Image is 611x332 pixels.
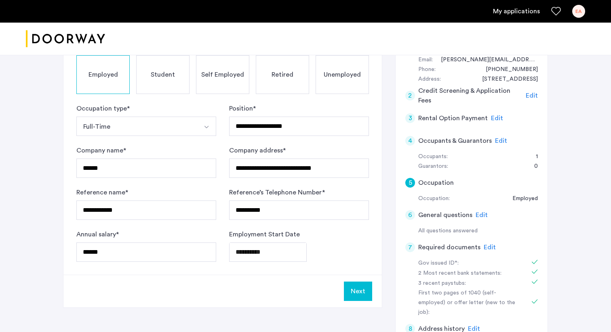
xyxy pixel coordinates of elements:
span: Unemployed [324,70,361,79]
span: Employed [88,70,118,79]
span: Edit [484,244,496,251]
h5: Occupants & Guarantors [418,136,492,146]
h5: Required documents [418,242,480,252]
span: Self Employed [201,70,244,79]
label: Occupation type * [76,104,130,113]
a: Cazamio logo [26,24,105,54]
div: 5 [405,178,415,188]
div: 3 [405,113,415,123]
div: 7 [405,242,415,252]
label: Company address * [229,146,286,155]
label: Company name * [76,146,126,155]
span: Edit [468,326,480,332]
div: EA [572,5,585,18]
h5: General questions [418,210,472,220]
div: Occupants: [418,152,448,162]
button: Select option [76,117,197,136]
img: logo [26,24,105,54]
img: arrow [203,124,210,130]
div: Occupation: [418,194,450,204]
div: +17743125113 [478,65,538,75]
div: 113 West Dedham Street [474,75,538,84]
a: Favorites [551,6,561,16]
div: First two pages of 1040 (self-employed) or offer letter (new to the job): [418,288,520,317]
div: All questions answered [418,226,538,236]
label: Reference name * [76,188,128,197]
div: Employed [504,194,538,204]
div: 0 [526,162,538,171]
button: Select option [197,117,216,136]
span: Edit [495,138,507,144]
h5: Rental Option Payment [418,113,488,123]
label: Annual salary * [76,230,119,239]
div: 2 [405,91,415,100]
div: Gov issued ID*: [418,259,520,268]
div: 4 [405,136,415,146]
span: Retired [272,70,293,79]
button: Next [344,282,372,301]
div: 6 [405,210,415,220]
span: Edit [491,115,503,121]
div: 1 [528,152,538,162]
div: Guarantors: [418,162,448,171]
input: Employment Start Date [229,242,307,262]
div: 3 recent paystubs: [418,279,520,288]
a: My application [493,6,540,16]
div: Phone: [418,65,436,75]
div: esteban.arandaramirez@gmail.com [433,55,538,65]
span: Edit [476,212,488,218]
span: Edit [526,92,538,99]
div: Email: [418,55,433,65]
h5: Credit Screening & Application Fees [418,86,523,105]
span: Student [151,70,175,79]
div: Address: [418,75,441,84]
label: Position * [229,104,256,113]
div: 2 Most recent bank statements: [418,269,520,278]
label: Employment Start Date [229,230,300,239]
h5: Occupation [418,178,454,188]
label: Reference’s Telephone Number * [229,188,325,197]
